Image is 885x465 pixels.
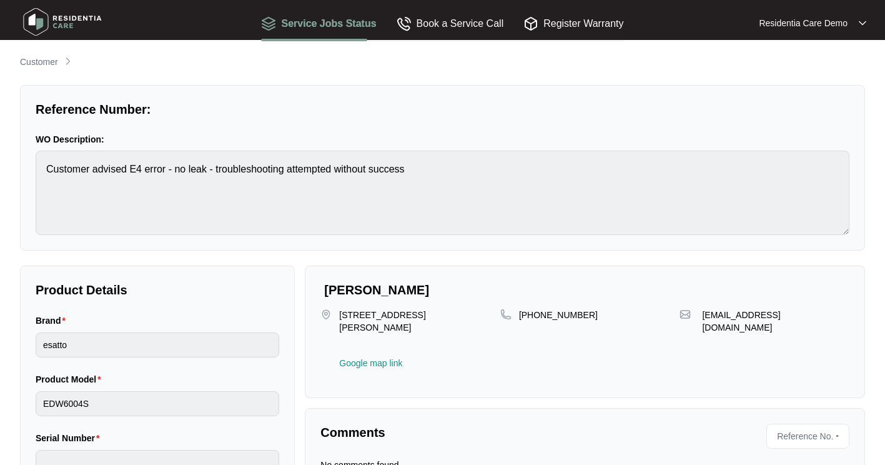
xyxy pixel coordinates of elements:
p: WO Description: [36,133,849,146]
img: map-pin [500,309,512,320]
div: Service Jobs Status [261,16,376,31]
a: Customer [17,56,61,69]
img: map-pin [680,309,691,320]
p: [STREET_ADDRESS][PERSON_NAME] [339,309,490,346]
img: residentia care logo [19,3,106,41]
img: chevron-right [63,56,73,66]
img: Book a Service Call icon [397,16,412,31]
span: Reference No. [772,427,833,446]
p: [EMAIL_ADDRESS][DOMAIN_NAME] [702,309,849,334]
p: Comments [320,424,576,441]
img: Register Warranty icon [523,16,538,31]
img: Service Jobs Status icon [261,16,276,31]
p: [PERSON_NAME] [324,281,849,299]
input: Brand [36,332,279,357]
input: Product Model [36,391,279,416]
div: Book a Service Call [397,16,504,31]
label: Brand [36,314,71,327]
p: [PHONE_NUMBER] [519,309,598,321]
label: Product Model [36,373,106,386]
p: Customer [20,56,58,68]
p: Product Details [36,281,279,299]
img: map-pin [320,309,332,320]
p: Residentia Care Demo [759,17,848,29]
div: Register Warranty [523,16,623,31]
textarea: Customer advised E4 error - no leak - troubleshooting attempted without success [36,151,849,235]
img: dropdown arrow [859,20,866,26]
p: - [836,427,844,446]
label: Serial Number [36,432,104,444]
a: Google map link [339,359,402,367]
p: Reference Number: [36,101,151,118]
